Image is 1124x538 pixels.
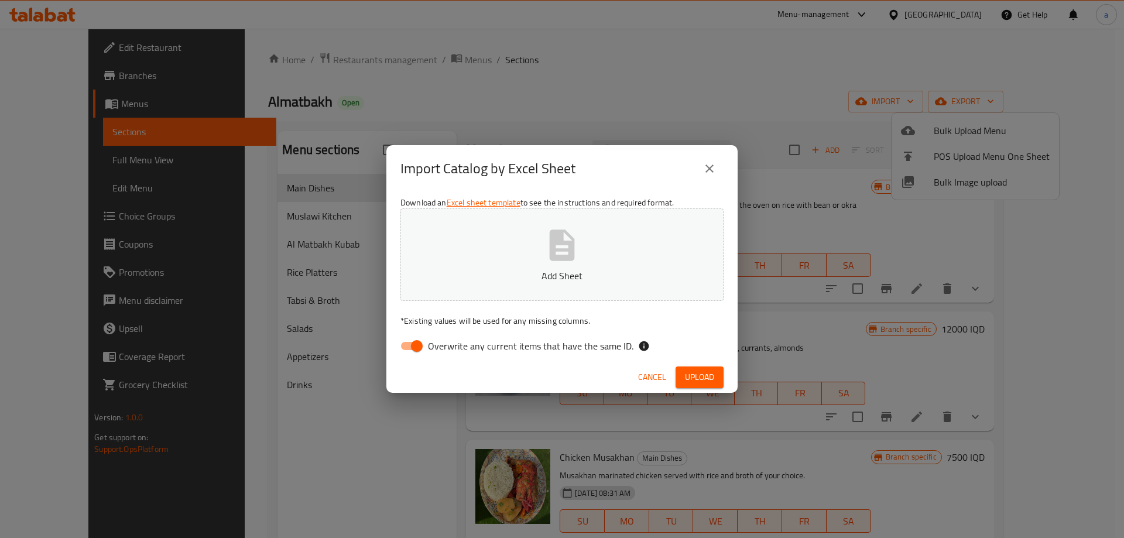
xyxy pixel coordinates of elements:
[428,339,633,353] span: Overwrite any current items that have the same ID.
[676,366,724,388] button: Upload
[695,155,724,183] button: close
[419,269,705,283] p: Add Sheet
[447,195,520,210] a: Excel sheet template
[400,159,575,178] h2: Import Catalog by Excel Sheet
[638,370,666,385] span: Cancel
[685,370,714,385] span: Upload
[633,366,671,388] button: Cancel
[400,208,724,301] button: Add Sheet
[386,192,738,362] div: Download an to see the instructions and required format.
[638,340,650,352] svg: If the overwrite option isn't selected, then the items that match an existing ID will be ignored ...
[400,315,724,327] p: Existing values will be used for any missing columns.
